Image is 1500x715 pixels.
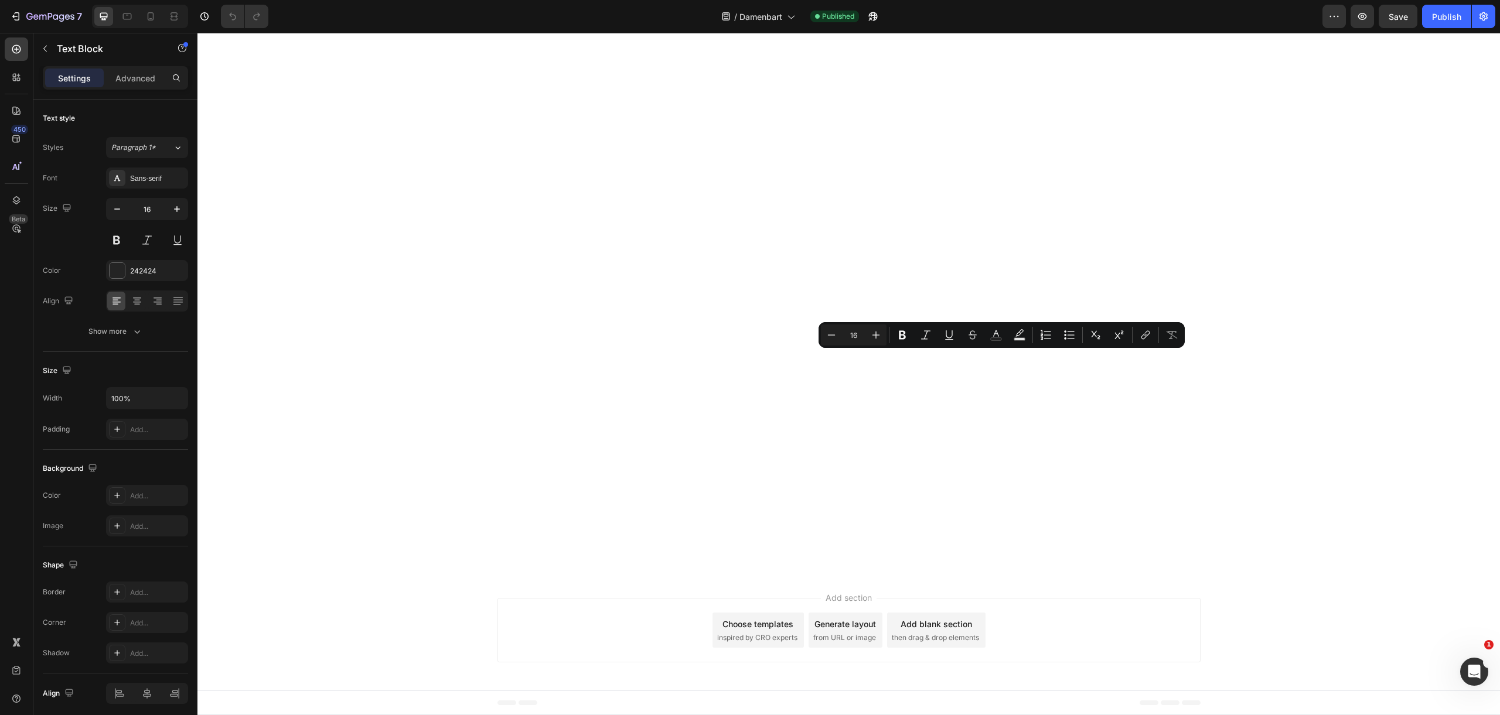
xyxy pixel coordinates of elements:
[43,587,66,597] div: Border
[822,11,854,22] span: Published
[1460,658,1488,686] iframe: Intercom live chat
[1432,11,1461,23] div: Publish
[525,585,596,597] div: Choose templates
[43,321,188,342] button: Show more
[43,113,75,124] div: Text style
[43,648,70,658] div: Shadow
[130,491,185,501] div: Add...
[197,33,1500,715] iframe: Design area
[43,293,76,309] div: Align
[43,490,61,501] div: Color
[694,600,782,610] span: then drag & drop elements
[106,137,188,158] button: Paragraph 1*
[1389,12,1408,22] span: Save
[221,5,268,28] div: Undo/Redo
[130,173,185,184] div: Sans-serif
[43,363,74,379] div: Size
[9,214,28,224] div: Beta
[107,388,187,409] input: Auto
[43,424,70,435] div: Padding
[11,125,28,134] div: 450
[43,173,57,183] div: Font
[43,393,62,403] div: Width
[130,425,185,435] div: Add...
[58,72,91,84] p: Settings
[703,585,775,597] div: Add blank section
[43,521,63,531] div: Image
[43,201,74,217] div: Size
[739,11,782,23] span: Damenbart
[77,9,82,23] p: 7
[111,142,156,153] span: Paragraph 1*
[130,618,185,628] div: Add...
[734,11,737,23] span: /
[1484,640,1494,649] span: 1
[819,322,1185,348] div: Editor contextual toolbar
[43,557,80,573] div: Shape
[1379,5,1417,28] button: Save
[57,42,156,56] p: Text Block
[130,266,185,276] div: 242424
[616,600,679,610] span: from URL or image
[130,521,185,532] div: Add...
[115,72,155,84] p: Advanced
[617,585,679,597] div: Generate layout
[43,617,66,628] div: Corner
[43,461,100,477] div: Background
[520,600,600,610] span: inspired by CRO experts
[623,559,679,571] span: Add section
[43,686,76,702] div: Align
[5,5,87,28] button: 7
[88,326,143,337] div: Show more
[43,142,63,153] div: Styles
[43,265,61,276] div: Color
[130,587,185,598] div: Add...
[130,648,185,659] div: Add...
[1422,5,1471,28] button: Publish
